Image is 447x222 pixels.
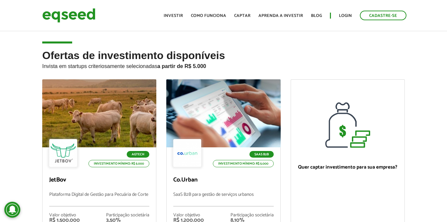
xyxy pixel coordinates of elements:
[127,151,149,158] p: Agtech
[339,14,352,18] a: Login
[173,177,273,184] p: Co.Urban
[249,151,274,158] p: SaaS B2B
[173,192,273,206] p: SaaS B2B para gestão de serviços urbanos
[173,213,204,218] div: Valor objetivo
[234,14,250,18] a: Captar
[258,14,303,18] a: Aprenda a investir
[213,160,274,167] p: Investimento mínimo: R$ 5.000
[360,11,406,20] a: Cadastre-se
[191,14,226,18] a: Como funciona
[311,14,322,18] a: Blog
[230,213,274,218] div: Participação societária
[49,177,149,184] p: JetBov
[164,14,183,18] a: Investir
[49,192,149,206] p: Plataforma Digital de Gestão para Pecuária de Corte
[42,61,405,69] p: Invista em startups criteriosamente selecionadas
[157,63,206,69] strong: a partir de R$ 5.000
[88,160,149,167] p: Investimento mínimo: R$ 5.000
[298,164,398,170] p: Quer captar investimento para sua empresa?
[42,50,405,79] h2: Ofertas de investimento disponíveis
[106,213,149,218] div: Participação societária
[49,213,80,218] div: Valor objetivo
[42,7,95,24] img: EqSeed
